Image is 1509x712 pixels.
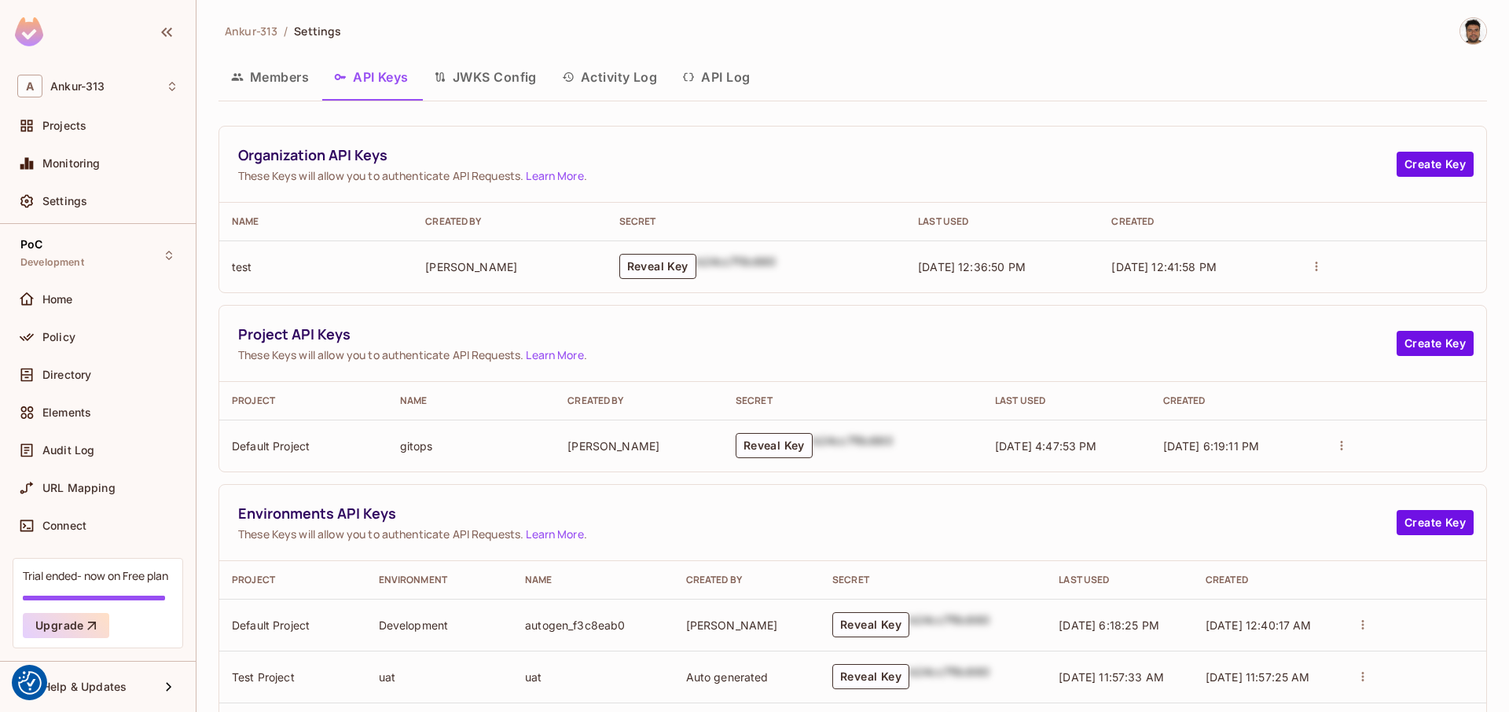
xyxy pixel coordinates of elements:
[379,574,501,586] div: Environment
[619,254,696,279] button: Reveal Key
[42,482,116,494] span: URL Mapping
[42,369,91,381] span: Directory
[294,24,341,39] span: Settings
[1111,260,1217,273] span: [DATE] 12:41:58 PM
[17,75,42,97] span: A
[232,574,354,586] div: Project
[238,325,1397,344] span: Project API Keys
[918,215,1086,228] div: Last Used
[42,195,87,207] span: Settings
[20,238,42,251] span: PoC
[20,256,84,269] span: Development
[225,24,277,39] span: Ankur-313
[1059,670,1164,684] span: [DATE] 11:57:33 AM
[42,681,127,693] span: Help & Updates
[15,17,43,46] img: SReyMgAAAABJRU5ErkJggg==
[238,504,1397,523] span: Environments API Keys
[18,671,42,695] img: Revisit consent button
[421,57,549,97] button: JWKS Config
[42,119,86,132] span: Projects
[42,157,101,170] span: Monitoring
[1206,670,1310,684] span: [DATE] 11:57:25 AM
[413,240,606,292] td: [PERSON_NAME]
[619,215,894,228] div: Secret
[1206,618,1312,632] span: [DATE] 12:40:17 AM
[1059,574,1180,586] div: Last Used
[1397,331,1474,356] button: Create Key
[1111,215,1280,228] div: Created
[218,57,321,97] button: Members
[1331,435,1353,457] button: actions
[736,395,970,407] div: Secret
[512,599,673,651] td: autogen_f3c8eab0
[686,574,808,586] div: Created By
[238,347,1397,362] span: These Keys will allow you to authenticate API Requests. .
[219,240,413,292] td: test
[526,168,583,183] a: Learn More
[674,599,821,651] td: [PERSON_NAME]
[42,519,86,532] span: Connect
[238,145,1397,165] span: Organization API Keys
[736,433,813,458] button: Reveal Key
[1163,395,1306,407] div: Created
[238,168,1397,183] span: These Keys will allow you to authenticate API Requests. .
[42,293,73,306] span: Home
[909,664,989,689] div: b24cc7f8c660
[219,599,366,651] td: Default Project
[555,420,723,472] td: [PERSON_NAME]
[219,420,387,472] td: Default Project
[1305,255,1327,277] button: actions
[813,433,893,458] div: b24cc7f8c660
[23,568,168,583] div: Trial ended- now on Free plan
[995,439,1097,453] span: [DATE] 4:47:53 PM
[526,347,583,362] a: Learn More
[425,215,593,228] div: Created By
[1460,18,1486,44] img: Vladimir Shopov
[42,331,75,343] span: Policy
[23,613,109,638] button: Upgrade
[18,671,42,695] button: Consent Preferences
[1397,152,1474,177] button: Create Key
[284,24,288,39] li: /
[42,406,91,419] span: Elements
[232,215,400,228] div: Name
[670,57,762,97] button: API Log
[909,612,989,637] div: b24cc7f8c660
[832,664,909,689] button: Reveal Key
[1059,618,1159,632] span: [DATE] 6:18:25 PM
[549,57,670,97] button: Activity Log
[567,395,710,407] div: Created By
[1206,574,1327,586] div: Created
[1163,439,1260,453] span: [DATE] 6:19:11 PM
[238,527,1397,541] span: These Keys will allow you to authenticate API Requests. .
[1397,510,1474,535] button: Create Key
[1352,666,1374,688] button: actions
[832,612,909,637] button: Reveal Key
[512,651,673,703] td: uat
[50,80,105,93] span: Workspace: Ankur-313
[219,651,366,703] td: Test Project
[918,260,1026,273] span: [DATE] 12:36:50 PM
[832,574,1034,586] div: Secret
[232,395,375,407] div: Project
[387,420,556,472] td: gitops
[400,395,543,407] div: Name
[1352,614,1374,636] button: actions
[995,395,1138,407] div: Last Used
[366,651,513,703] td: uat
[674,651,821,703] td: Auto generated
[696,254,777,279] div: b24cc7f8c660
[321,57,421,97] button: API Keys
[526,527,583,541] a: Learn More
[525,574,660,586] div: Name
[366,599,513,651] td: Development
[42,444,94,457] span: Audit Log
